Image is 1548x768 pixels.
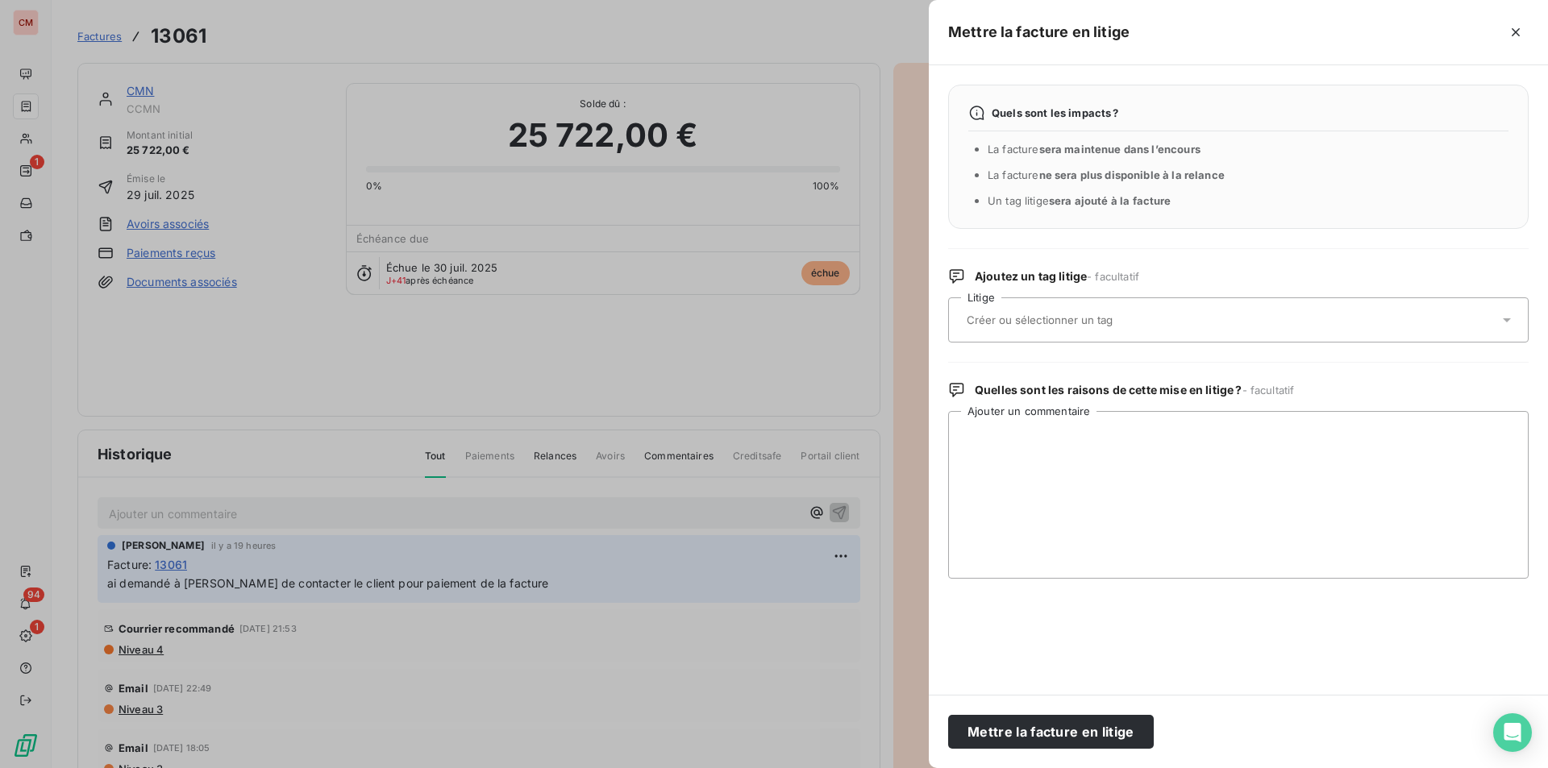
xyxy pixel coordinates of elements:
[992,106,1119,119] span: Quels sont les impacts ?
[965,313,1200,327] input: Créer ou sélectionner un tag
[948,21,1130,44] h5: Mettre la facture en litige
[1242,384,1295,396] span: - facultatif
[975,382,1294,398] span: Quelles sont les raisons de cette mise en litige ?
[1087,270,1139,283] span: - facultatif
[975,268,1139,284] span: Ajoutez un tag litige
[988,143,1201,156] span: La facture
[988,194,1171,207] span: Un tag litige
[1493,713,1532,752] div: Open Intercom Messenger
[948,715,1154,749] button: Mettre la facture en litige
[1049,194,1171,207] span: sera ajouté à la facture
[1039,168,1225,181] span: ne sera plus disponible à la relance
[1039,143,1201,156] span: sera maintenue dans l’encours
[988,168,1225,181] span: La facture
